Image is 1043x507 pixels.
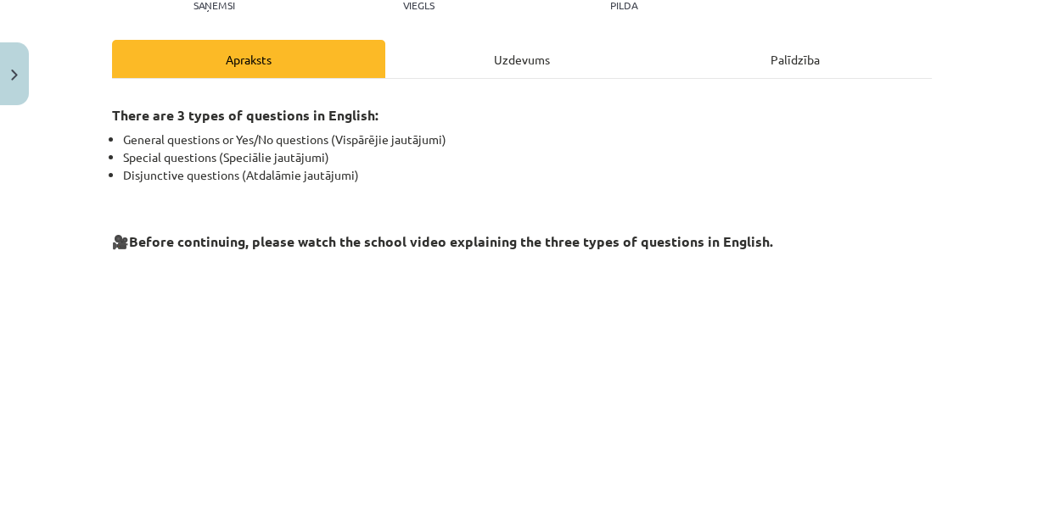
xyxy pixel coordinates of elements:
[123,131,932,148] li: General questions or Yes/No questions (Vispārējie jautājumi)
[11,70,18,81] img: icon-close-lesson-0947bae3869378f0d4975bcd49f059093ad1ed9edebbc8119c70593378902aed.svg
[123,166,932,184] li: Disjunctive questions (Atdalāmie jautājumi)
[659,40,932,78] div: Palīdzība
[112,106,379,124] strong: There are 3 types of questions in English:
[112,40,385,78] div: Apraksts
[112,220,932,252] h3: 🎥
[385,40,659,78] div: Uzdevums
[123,148,932,166] li: Special questions (Speciālie jautājumi)
[129,232,773,250] strong: Before continuing, please watch the school video explaining the three types of questions in English.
